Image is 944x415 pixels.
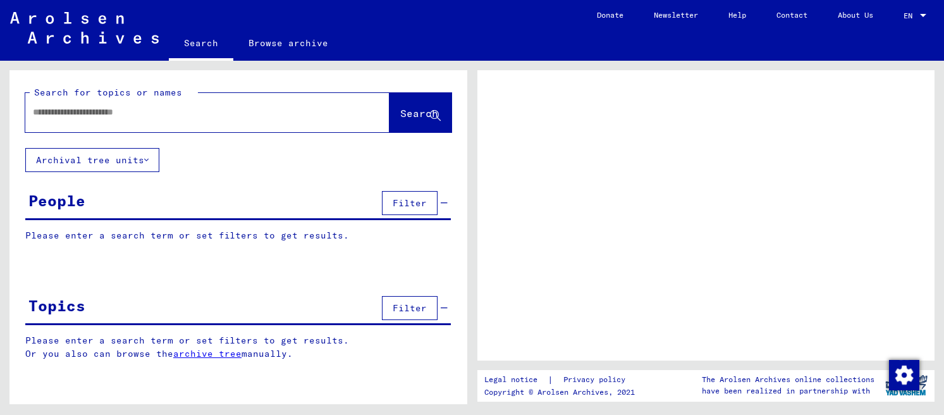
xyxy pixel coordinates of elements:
[400,107,438,120] span: Search
[25,229,451,242] p: Please enter a search term or set filters to get results.
[28,189,85,212] div: People
[393,302,427,314] span: Filter
[553,373,641,387] a: Privacy policy
[484,387,641,398] p: Copyright © Arolsen Archives, 2021
[28,294,85,317] div: Topics
[702,385,874,397] p: have been realized in partnership with
[25,334,451,361] p: Please enter a search term or set filters to get results. Or you also can browse the manually.
[484,373,548,387] a: Legal notice
[10,12,159,44] img: Arolsen_neg.svg
[389,93,451,132] button: Search
[173,348,242,359] a: archive tree
[34,87,182,98] mat-label: Search for topics or names
[702,374,874,385] p: The Arolsen Archives online collections
[393,197,427,209] span: Filter
[382,296,438,320] button: Filter
[233,28,343,58] a: Browse archive
[889,360,919,390] img: Change consent
[382,191,438,215] button: Filter
[883,369,930,401] img: yv_logo.png
[25,148,159,172] button: Archival tree units
[484,373,641,387] div: |
[169,28,233,61] a: Search
[904,11,917,20] span: EN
